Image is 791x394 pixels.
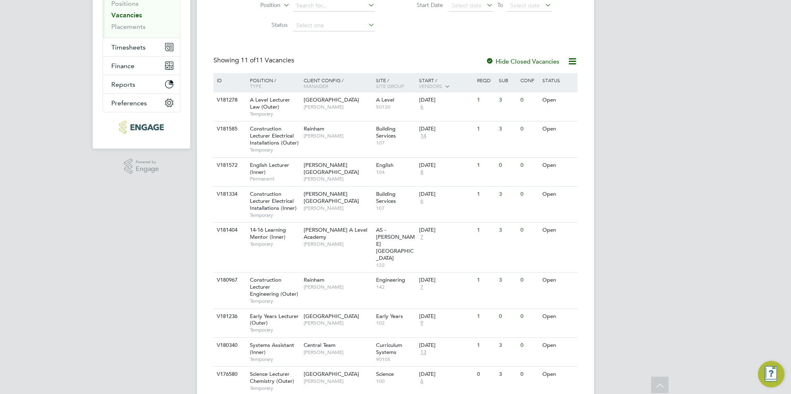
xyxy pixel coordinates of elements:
[419,349,427,356] span: 13
[215,93,244,108] div: V181278
[376,276,405,283] span: Engineering
[103,121,180,134] a: Go to home page
[233,1,280,9] label: Position
[475,273,496,288] div: 1
[250,226,286,240] span: 14-16 Learning Mentor (Inner)
[304,83,328,89] span: Manager
[111,99,147,107] span: Preferences
[475,93,496,108] div: 1
[518,158,540,173] div: 0
[215,309,244,324] div: V181236
[250,176,300,182] span: Permanent
[518,338,540,353] div: 0
[215,73,244,87] div: ID
[518,223,540,238] div: 0
[111,11,142,19] a: Vacancies
[304,320,372,326] span: [PERSON_NAME]
[475,73,496,87] div: Reqd
[376,262,415,268] span: 122
[215,273,244,288] div: V180967
[304,241,372,247] span: [PERSON_NAME]
[419,133,427,140] span: 14
[497,223,518,238] div: 3
[304,276,324,283] span: Rainham
[376,313,403,320] span: Early Years
[497,121,518,137] div: 3
[250,212,300,218] span: Temporary
[250,276,298,297] span: Construction Lecturer Engineering (Outer)
[304,349,372,356] span: [PERSON_NAME]
[304,370,359,377] span: [GEOGRAPHIC_DATA]
[215,367,244,382] div: V176580
[215,223,244,238] div: V181404
[540,93,576,108] div: Open
[486,57,559,65] label: Hide Closed Vacancies
[215,187,244,202] div: V181334
[518,73,540,87] div: Conf
[376,161,393,169] span: English
[419,313,473,320] div: [DATE]
[419,169,424,176] span: 8
[419,104,424,111] span: 6
[250,161,289,176] span: English Lecturer (Inner)
[111,23,146,31] a: Placements
[250,83,261,89] span: Type
[497,338,518,353] div: 3
[124,159,159,174] a: Powered byEngage
[376,356,415,363] span: 90105
[419,97,473,104] div: [DATE]
[497,367,518,382] div: 3
[419,371,473,378] div: [DATE]
[376,342,402,356] span: Curriculum Systems
[419,126,473,133] div: [DATE]
[376,226,415,261] span: AS - [PERSON_NAME][GEOGRAPHIC_DATA]
[419,198,424,205] span: 6
[250,370,294,385] span: Science Lecturer Chemistry (Outer)
[304,190,359,204] span: [PERSON_NAME][GEOGRAPHIC_DATA]
[419,342,473,349] div: [DATE]
[419,284,424,291] span: 7
[304,96,359,103] span: [GEOGRAPHIC_DATA]
[419,320,424,327] span: 9
[250,385,300,392] span: Temporary
[111,81,135,88] span: Reports
[376,140,415,146] span: 107
[250,111,300,117] span: Temporary
[518,367,540,382] div: 0
[497,187,518,202] div: 3
[250,298,300,304] span: Temporary
[475,223,496,238] div: 1
[215,338,244,353] div: V180340
[758,361,784,387] button: Engage Resource Center
[540,338,576,353] div: Open
[376,205,415,211] span: 107
[304,226,367,240] span: [PERSON_NAME] A Level Academy
[419,162,473,169] div: [DATE]
[497,93,518,108] div: 3
[475,121,496,137] div: 1
[540,73,576,87] div: Status
[376,125,396,139] span: Building Services
[250,327,300,333] span: Temporary
[540,309,576,324] div: Open
[376,370,394,377] span: Science
[540,121,576,137] div: Open
[241,56,294,64] span: 11 Vacancies
[419,191,473,198] div: [DATE]
[518,121,540,137] div: 0
[475,338,496,353] div: 1
[103,57,180,75] button: Finance
[417,73,475,94] div: Start /
[540,223,576,238] div: Open
[215,121,244,137] div: V181585
[475,367,496,382] div: 0
[452,2,482,9] span: Select date
[250,190,297,211] span: Construction Lecturer Electrical Installations (Inner)
[374,73,417,93] div: Site /
[540,158,576,173] div: Open
[213,56,296,65] div: Showing
[244,73,302,93] div: Position /
[241,56,256,64] span: 11 of
[250,96,290,110] span: A Level Lecturer Law (Outer)
[304,313,359,320] span: [GEOGRAPHIC_DATA]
